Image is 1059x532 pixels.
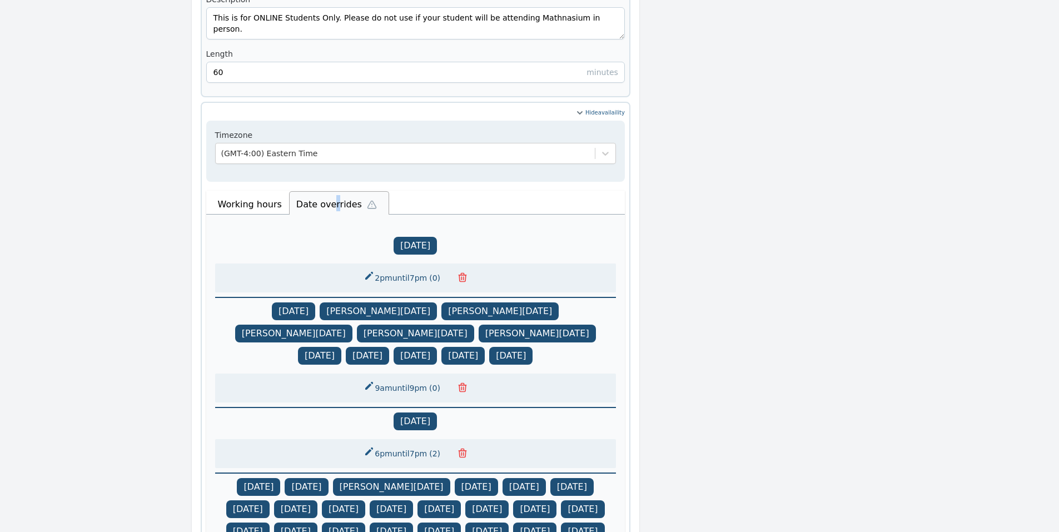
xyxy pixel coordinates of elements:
[479,325,596,342] span: [PERSON_NAME][DATE]
[237,478,280,496] span: [DATE]
[441,347,485,365] span: [DATE]
[357,268,449,288] button: 2pmuntil7pm(0)
[427,272,443,284] span: ( 0 )
[320,302,437,320] span: [PERSON_NAME][DATE]
[561,500,604,518] span: [DATE]
[285,478,328,496] span: [DATE]
[550,478,594,496] span: [DATE]
[370,500,413,518] span: [DATE]
[503,478,546,496] span: [DATE]
[298,347,341,365] span: [DATE]
[322,500,365,518] span: [DATE]
[333,478,450,496] span: [PERSON_NAME][DATE]
[357,444,449,464] button: 6pmuntil7pm(2)
[357,378,449,398] button: 9amuntil9pm(0)
[211,194,289,215] li: Working hours
[489,347,533,365] span: [DATE]
[346,347,389,365] span: [DATE]
[226,500,270,518] span: [DATE]
[206,62,625,83] input: 15
[427,382,443,394] span: ( 0 )
[206,48,625,59] label: Length
[357,325,474,342] span: [PERSON_NAME][DATE]
[215,130,616,141] label: Timezone
[586,62,625,83] div: minutes
[394,412,437,430] span: [DATE]
[206,7,625,39] textarea: This is for ONLINE Students Only. Please do not use if your student will be attending Mathnasium ...
[585,107,625,118] span: Hide availaility
[455,478,498,496] span: [DATE]
[465,500,509,518] span: [DATE]
[513,500,556,518] span: [DATE]
[394,347,437,365] span: [DATE]
[274,500,317,518] span: [DATE]
[235,325,352,342] span: [PERSON_NAME][DATE]
[427,448,443,459] span: ( 2 )
[417,500,461,518] span: [DATE]
[272,302,315,320] span: [DATE]
[394,237,437,255] span: [DATE]
[441,302,559,320] span: [PERSON_NAME][DATE]
[289,191,389,215] li: Date overrides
